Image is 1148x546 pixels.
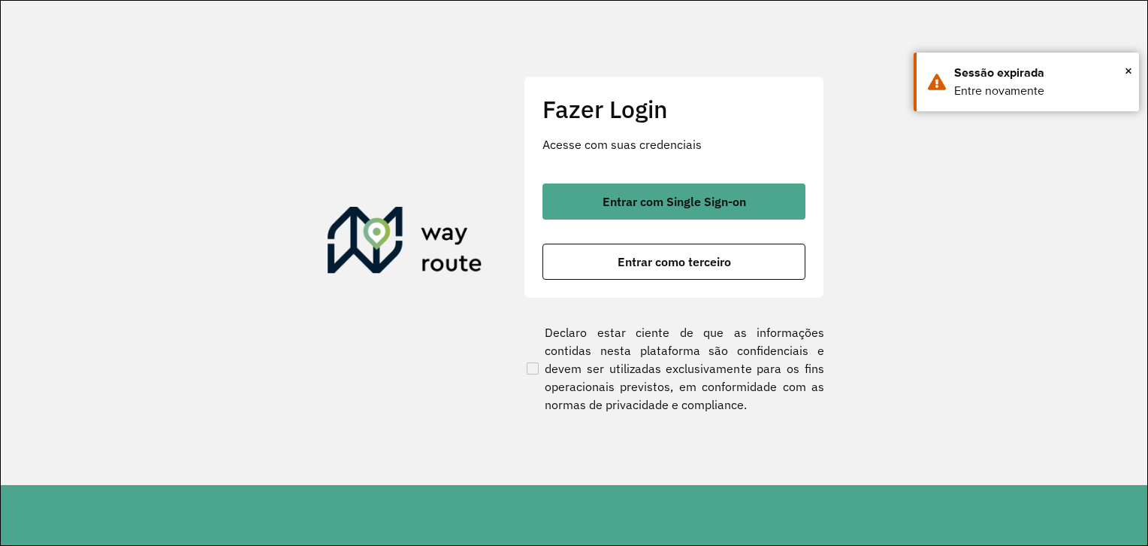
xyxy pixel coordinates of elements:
img: Roteirizador AmbevTech [328,207,482,279]
label: Declaro estar ciente de que as informações contidas nesta plataforma são confidenciais e devem se... [524,323,824,414]
span: Entrar com Single Sign-on [603,196,746,208]
div: Sessão expirada [954,64,1128,82]
div: Entre novamente [954,82,1128,100]
button: button [542,244,805,280]
span: × [1125,59,1132,82]
button: Close [1125,59,1132,82]
button: button [542,184,805,220]
h2: Fazer Login [542,95,805,123]
p: Acesse com suas credenciais [542,135,805,153]
span: Entrar como terceiro [618,256,731,268]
